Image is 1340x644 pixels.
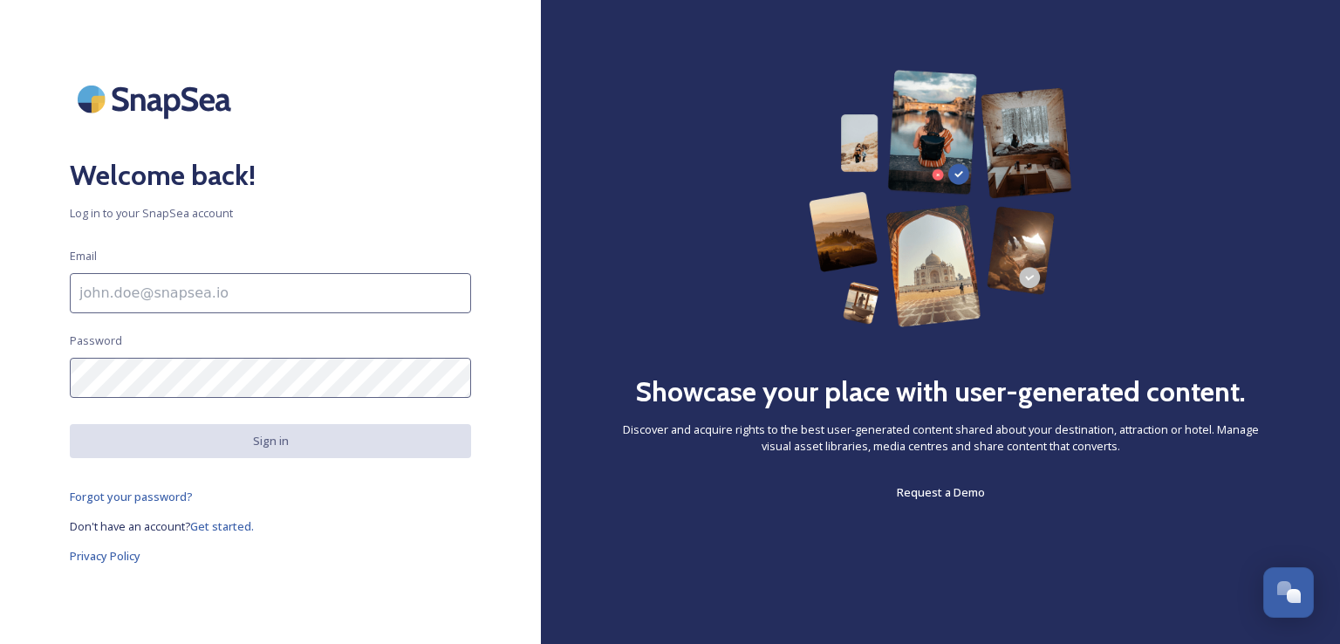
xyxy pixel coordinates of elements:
[70,489,193,504] span: Forgot your password?
[70,273,471,313] input: john.doe@snapsea.io
[70,516,471,537] a: Don't have an account?Get started.
[1263,567,1314,618] button: Open Chat
[70,545,471,566] a: Privacy Policy
[70,486,471,507] a: Forgot your password?
[70,205,471,222] span: Log in to your SnapSea account
[70,424,471,458] button: Sign in
[70,248,97,264] span: Email
[70,518,190,534] span: Don't have an account?
[635,371,1246,413] h2: Showcase your place with user-generated content.
[70,70,244,128] img: SnapSea Logo
[897,484,985,500] span: Request a Demo
[611,421,1270,455] span: Discover and acquire rights to the best user-generated content shared about your destination, att...
[70,332,122,349] span: Password
[190,518,254,534] span: Get started.
[70,154,471,196] h2: Welcome back!
[897,482,985,503] a: Request a Demo
[809,70,1071,327] img: 63b42ca75bacad526042e722_Group%20154-p-800.png
[70,548,140,564] span: Privacy Policy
